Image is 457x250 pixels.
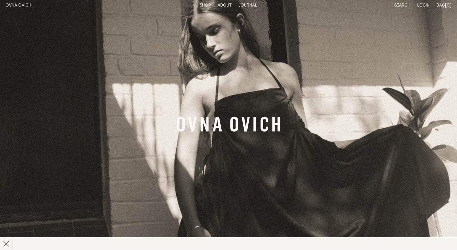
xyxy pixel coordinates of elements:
[177,117,280,134] a: Banner Link
[200,3,211,8] a: Shop
[5,3,31,8] a: Home
[238,3,257,8] a: Journal
[218,3,232,9] summary: About
[417,3,430,8] a: Login
[394,3,410,8] a: Search
[445,3,452,8] span: [0]
[436,3,445,8] span: Bag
